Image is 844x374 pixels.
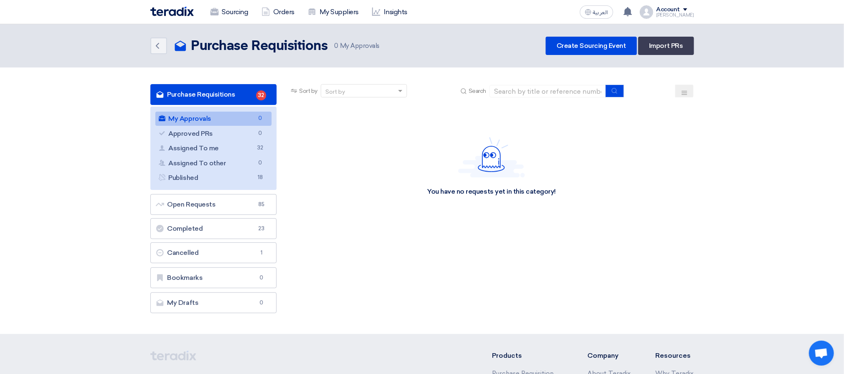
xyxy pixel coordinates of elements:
[150,84,277,105] a: Purchase Requisitions32
[255,114,265,123] span: 0
[155,127,272,141] a: Approved PRs
[325,87,345,96] div: Sort by
[255,144,265,152] span: 32
[204,3,255,21] a: Sourcing
[150,218,277,239] a: Completed23
[256,90,266,100] span: 32
[155,141,272,155] a: Assigned To me
[255,173,265,182] span: 18
[334,41,380,51] span: My Approvals
[256,299,266,307] span: 0
[587,351,631,361] li: Company
[191,38,328,55] h2: Purchase Requisitions
[809,341,834,366] a: Open chat
[656,351,694,361] li: Resources
[150,267,277,288] a: Bookmarks0
[155,112,272,126] a: My Approvals
[256,274,266,282] span: 0
[593,10,608,15] span: العربية
[489,85,606,97] input: Search by title or reference number
[365,3,414,21] a: Insights
[255,3,301,21] a: Orders
[150,194,277,215] a: Open Requests85
[299,87,317,95] span: Sort by
[256,224,266,233] span: 23
[334,42,338,50] span: 0
[301,3,365,21] a: My Suppliers
[256,249,266,257] span: 1
[580,5,613,19] button: العربية
[640,5,653,19] img: profile_test.png
[255,129,265,138] span: 0
[155,156,272,170] a: Assigned To other
[657,6,680,13] div: Account
[458,137,525,177] img: Hello
[255,159,265,167] span: 0
[657,13,694,17] div: [PERSON_NAME]
[492,351,562,361] li: Products
[150,292,277,313] a: My Drafts0
[150,242,277,263] a: Cancelled1
[469,87,486,95] span: Search
[427,187,556,196] div: You have no requests yet in this category!
[546,37,637,55] a: Create Sourcing Event
[150,7,194,16] img: Teradix logo
[256,200,266,209] span: 85
[155,171,272,185] a: Published
[638,37,694,55] a: Import PRs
